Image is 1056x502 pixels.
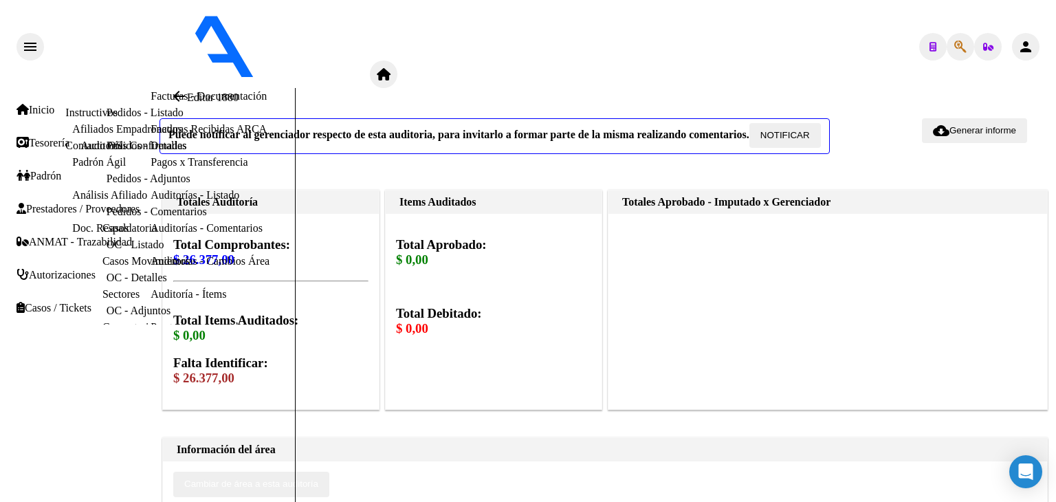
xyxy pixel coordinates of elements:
a: Casos [102,222,129,234]
a: Casos / Tickets [16,302,91,314]
button: Generar informe [922,118,1027,143]
span: $ 0,00 [396,321,428,336]
a: Padrón [16,170,61,182]
span: ospl [397,69,416,80]
h1: Items Auditados [399,196,588,208]
a: Análisis Afiliado [72,189,147,201]
a: Afiliados Empadronados [72,123,182,135]
a: Pedidos - Detalles [107,140,186,151]
span: Cambiar de área a esta auditoría [184,479,318,490]
mat-icon: person [1017,39,1034,55]
button: NOTIFICAR [749,123,821,148]
a: Instructivos [65,107,118,118]
span: Generar informe [949,125,1016,135]
a: Prestadores / Proveedores [16,203,140,215]
h1: Totales Aprobado - Imputado x Gerenciador [622,196,1033,208]
a: Padrón Ágil [72,156,126,168]
h3: Total Aprobado: [396,237,591,268]
a: ANMAT - Trazabilidad [16,236,132,248]
span: $ 0,00 [396,252,428,267]
a: Sectores [102,288,140,300]
p: Puede notificar al gerenciador respecto de esta auditoria, para invitarlo a formar parte de la mi... [159,118,830,154]
img: Logo SAAS [44,6,370,78]
a: Pedidos - Listado [107,107,184,118]
h1: Información del área [177,444,1033,456]
div: Open Intercom Messenger [1009,455,1042,488]
a: Casos Movimientos [102,255,190,267]
a: Inicio [16,104,54,116]
a: Comentarios [102,321,159,333]
a: Autorizaciones [16,269,96,281]
span: NOTIFICAR [760,130,810,140]
a: Tesorería [16,137,69,149]
a: Pagos x Transferencia [151,156,247,168]
mat-icon: menu [22,39,38,55]
h3: Total Debitado: [396,306,591,336]
a: Pedidos - Adjuntos [107,173,190,184]
a: Facturas - Documentación [151,90,267,102]
a: Pedidos - Comentarios [107,206,207,217]
mat-icon: cloud_download [933,122,949,139]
